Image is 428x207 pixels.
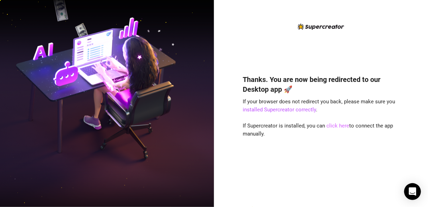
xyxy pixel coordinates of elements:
[243,106,316,113] a: installed Supercreator correctly
[327,123,350,129] a: click here
[243,98,395,113] span: If your browser does not redirect you back, please make sure you .
[243,123,393,137] span: If Supercreator is installed, you can to connect the app manually.
[243,75,399,94] h4: Thanks. You are now being redirected to our Desktop app 🚀
[298,23,344,30] img: logo-BBDzfeDw.svg
[404,183,421,200] div: Open Intercom Messenger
